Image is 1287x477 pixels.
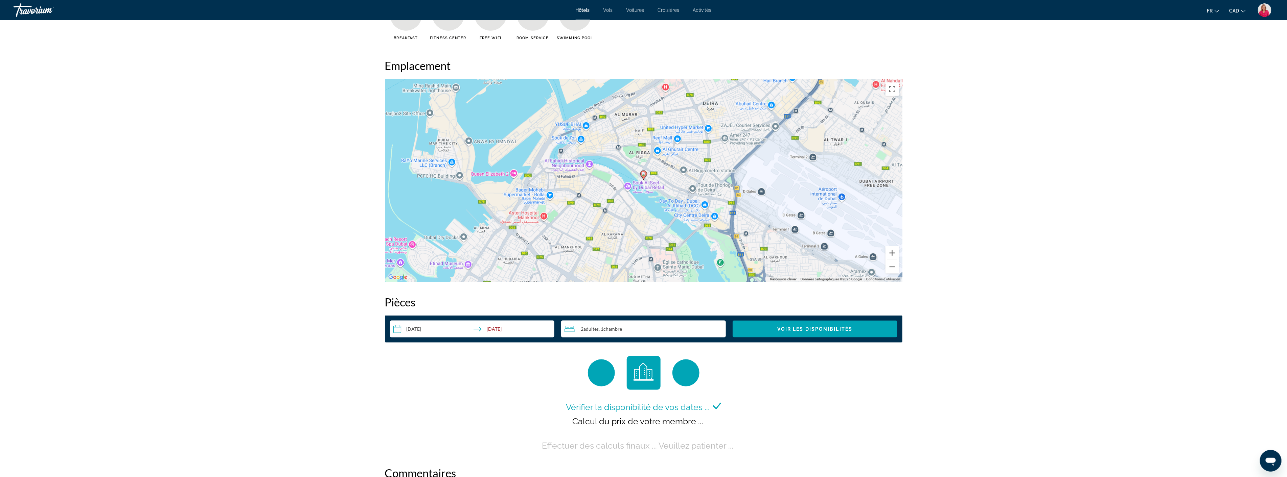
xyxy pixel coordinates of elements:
[385,295,902,309] h2: Pièces
[430,36,466,40] span: Fitness Center
[581,326,599,332] span: 2
[1207,6,1219,16] button: Change language
[390,321,555,337] button: Check-in date: Dec 14, 2025 Check-out date: Dec 19, 2025
[572,416,703,426] span: Calcul du prix de votre membre ...
[385,59,902,72] h2: Emplacement
[394,36,418,40] span: Breakfast
[733,321,897,337] button: Voir les disponibilités
[658,7,680,13] a: Croisières
[387,273,409,282] img: Google
[516,36,549,40] span: Room Service
[603,7,613,13] a: Vols
[693,7,712,13] a: Activités
[626,7,644,13] a: Voitures
[866,277,900,281] a: Conditions d'utilisation (s'ouvre dans un nouvel onglet)
[886,260,899,274] button: Zoom arrière
[1207,8,1213,14] span: fr
[770,277,797,282] button: Raccourcis-clavier
[1260,450,1282,472] iframe: Bouton de lancement de la fenêtre de messagerie
[1229,6,1246,16] button: Change currency
[603,326,622,332] span: Chambre
[886,246,899,260] button: Zoom avant
[1258,3,1271,17] img: 2Q==
[599,326,622,332] span: , 1
[14,1,81,19] a: Travorium
[480,36,501,40] span: Free WiFi
[576,7,590,13] a: Hôtels
[777,326,852,332] span: Voir les disponibilités
[390,321,897,337] div: Search widget
[542,441,734,451] span: Effectuer des calculs finaux ... Veuillez patienter ...
[583,326,599,332] span: Adultes
[1229,8,1239,14] span: CAD
[566,402,710,412] span: Vérifier la disponibilité de vos dates ...
[886,82,899,96] button: Basculer en plein écran
[1256,3,1273,17] button: User Menu
[557,36,593,40] span: Swimming Pool
[561,321,726,337] button: Travelers: 2 adults, 0 children
[387,273,409,282] a: Ouvrir cette zone dans Google Maps (s'ouvre dans une nouvelle fenêtre)
[801,277,862,281] span: Données cartographiques ©2025 Google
